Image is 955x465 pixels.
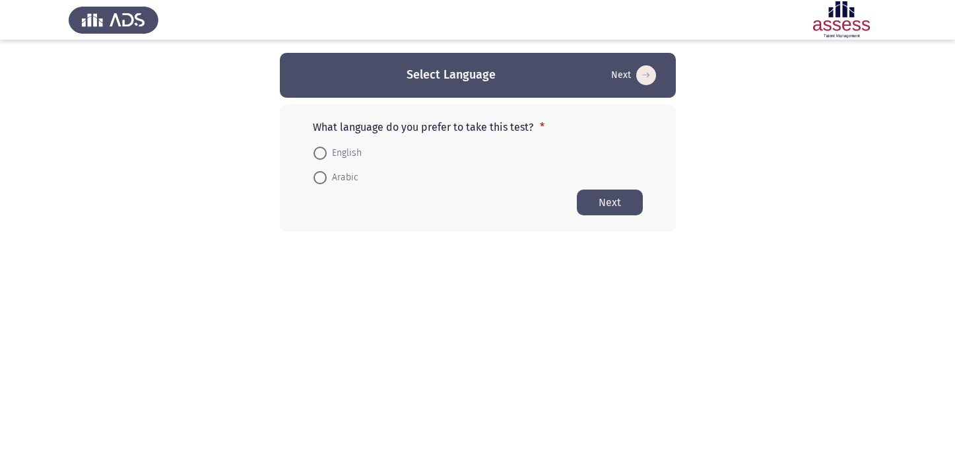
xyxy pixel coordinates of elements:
[797,1,886,38] img: Assessment logo of OCM R1 ASSESS
[607,65,660,86] button: Start assessment
[69,1,158,38] img: Assess Talent Management logo
[327,170,358,186] span: Arabic
[577,190,643,215] button: Start assessment
[313,121,643,133] p: What language do you prefer to take this test?
[327,145,362,161] span: English
[407,67,496,83] h3: Select Language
